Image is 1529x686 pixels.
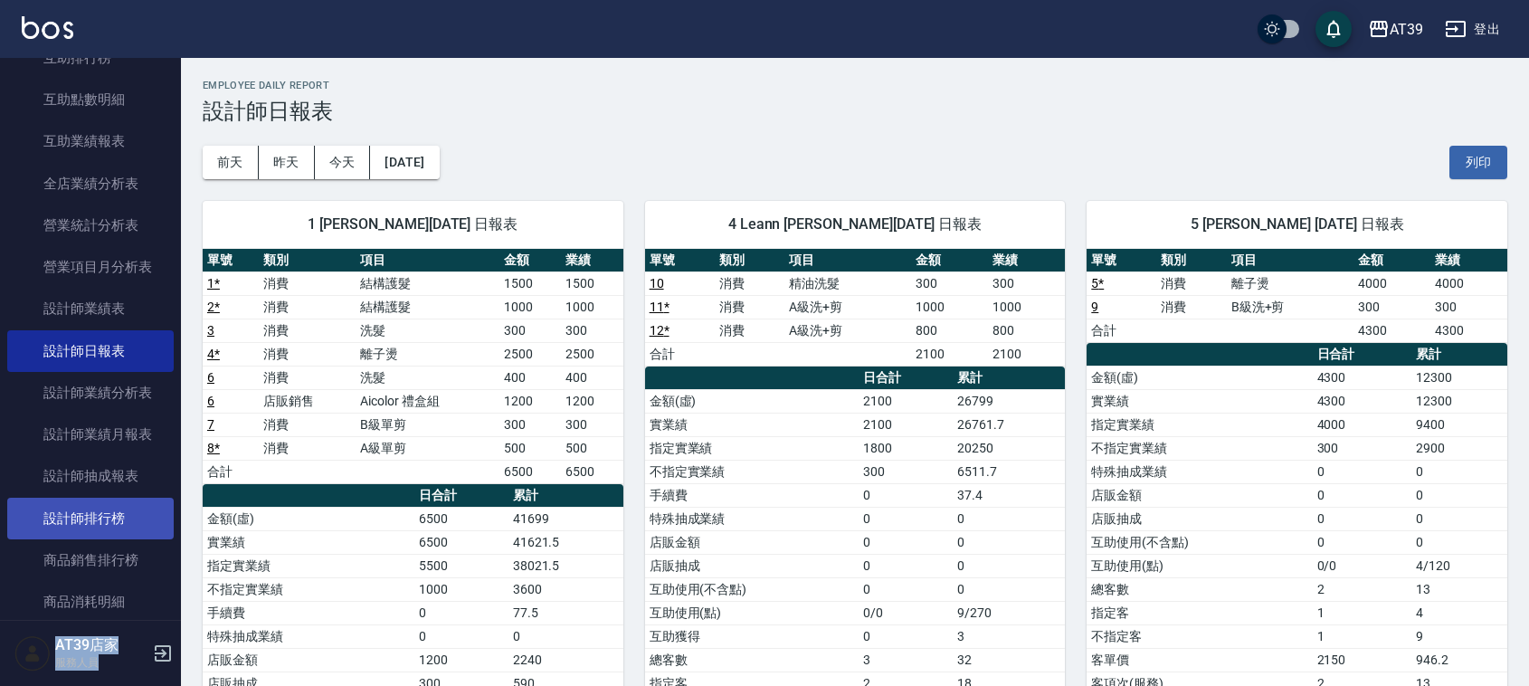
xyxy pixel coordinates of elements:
td: 4300 [1430,319,1507,342]
td: 2900 [1411,436,1507,460]
td: 1000 [988,295,1065,319]
td: 消費 [715,319,784,342]
td: 4000 [1313,413,1412,436]
th: 累計 [1411,343,1507,367]
td: 消費 [1156,272,1226,295]
button: 昨天 [259,146,315,179]
td: 6500 [414,530,508,554]
td: 41699 [508,507,623,530]
td: 0 [1313,530,1412,554]
td: 結構護髮 [356,272,499,295]
td: 1500 [561,272,622,295]
td: 6511.7 [953,460,1065,483]
td: 2100 [859,389,953,413]
img: Logo [22,16,73,39]
td: 0 [953,554,1065,577]
td: 店販金額 [203,648,414,672]
td: 消費 [259,436,356,460]
td: 400 [561,366,622,389]
td: 特殊抽成業績 [645,507,859,530]
td: 精油洗髮 [784,272,911,295]
td: 300 [1353,295,1430,319]
td: 0/0 [859,601,953,624]
td: 不指定實業績 [203,577,414,601]
td: 2150 [1313,648,1412,672]
td: 不指定客 [1087,624,1312,648]
td: 金額(虛) [203,507,414,530]
td: 2500 [499,342,561,366]
td: 0 [1411,530,1507,554]
td: 總客數 [645,648,859,672]
td: 400 [499,366,561,389]
td: B級洗+剪 [1227,295,1353,319]
td: 800 [988,319,1065,342]
a: 商品銷售排行榜 [7,539,174,581]
th: 累計 [508,484,623,508]
th: 項目 [1227,249,1353,272]
td: 指定實業績 [203,554,414,577]
td: 946.2 [1411,648,1507,672]
td: 特殊抽成業績 [203,624,414,648]
td: 互助獲得 [645,624,859,648]
td: 0 [1313,460,1412,483]
td: 店販抽成 [645,554,859,577]
td: 1000 [414,577,508,601]
span: 4 Leann [PERSON_NAME][DATE] 日報表 [667,215,1044,233]
td: 0 [508,624,623,648]
a: 互助業績報表 [7,120,174,162]
th: 金額 [499,249,561,272]
p: 服務人員 [55,654,147,671]
a: 營業統計分析表 [7,205,174,246]
td: 洗髮 [356,366,499,389]
td: 消費 [259,342,356,366]
th: 日合計 [414,484,508,508]
td: 洗髮 [356,319,499,342]
th: 類別 [1156,249,1226,272]
td: 0 [859,507,953,530]
td: 32 [953,648,1065,672]
td: 77.5 [508,601,623,624]
td: 0 [859,554,953,577]
td: 6500 [561,460,622,483]
td: 0 [414,624,508,648]
a: 商品消耗明細 [7,581,174,623]
td: 1000 [561,295,622,319]
td: 手續費 [203,601,414,624]
td: 12300 [1411,389,1507,413]
td: 互助使用(點) [645,601,859,624]
td: 0 [859,483,953,507]
td: 消費 [1156,295,1226,319]
th: 業績 [1430,249,1507,272]
td: 0 [1411,507,1507,530]
h5: AT39店家 [55,636,147,654]
td: 指定客 [1087,601,1312,624]
td: 1200 [561,389,622,413]
td: 4/120 [1411,554,1507,577]
td: 0 [414,601,508,624]
td: 38021.5 [508,554,623,577]
span: 5 [PERSON_NAME] [DATE] 日報表 [1108,215,1486,233]
td: 特殊抽成業績 [1087,460,1312,483]
td: 1800 [859,436,953,460]
th: 類別 [259,249,356,272]
td: 消費 [715,272,784,295]
th: 業績 [988,249,1065,272]
td: 實業績 [1087,389,1312,413]
a: 10 [650,276,664,291]
td: 4000 [1353,272,1430,295]
td: 500 [499,436,561,460]
td: 9400 [1411,413,1507,436]
td: 12300 [1411,366,1507,389]
button: 今天 [315,146,371,179]
td: 0 [953,577,1065,601]
td: 店販銷售 [259,389,356,413]
td: 店販抽成 [1087,507,1312,530]
td: 店販金額 [645,530,859,554]
td: 店販金額 [1087,483,1312,507]
a: 設計師業績表 [7,288,174,329]
td: 手續費 [645,483,859,507]
td: 20250 [953,436,1065,460]
a: 設計師日報表 [7,330,174,372]
td: 3 [953,624,1065,648]
button: save [1315,11,1352,47]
